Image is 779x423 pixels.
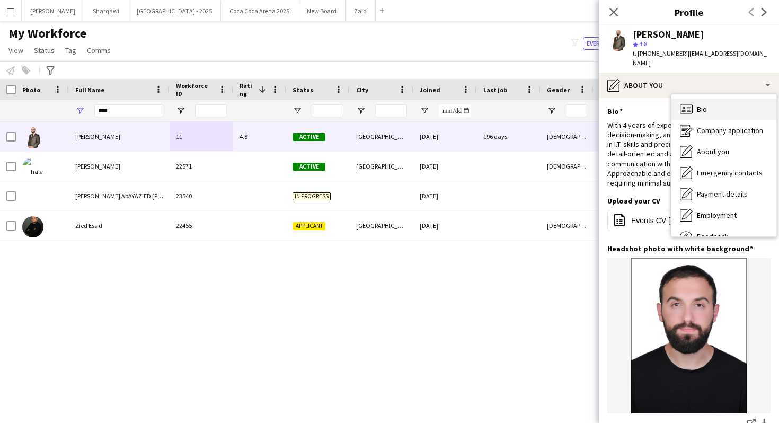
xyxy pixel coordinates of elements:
a: View [4,43,28,57]
button: Open Filter Menu [356,106,366,116]
span: 4.8 [639,40,647,48]
a: Comms [83,43,115,57]
a: Status [30,43,59,57]
input: Gender Filter Input [566,104,587,117]
div: [GEOGRAPHIC_DATA] [350,122,413,151]
button: Open Filter Menu [176,106,185,116]
span: Last job [483,86,507,94]
input: Joined Filter Input [439,104,471,117]
span: Payment details [697,189,748,199]
span: Emergency contacts [697,168,763,178]
span: [PERSON_NAME] [75,162,120,170]
app-action-btn: Advanced filters [44,64,57,77]
button: Open Filter Menu [420,106,429,116]
div: [GEOGRAPHIC_DATA] [350,152,413,181]
div: [DEMOGRAPHIC_DATA] [541,122,594,151]
button: Events CV [DATE]-[DATE].pdf [607,210,771,231]
a: Tag [61,43,81,57]
button: Everyone12,689 [583,37,639,50]
div: Guest Services Team [594,181,661,210]
span: Bio [697,104,707,114]
div: 23540 [170,181,233,210]
span: Zied Essid [75,222,102,230]
span: Tag [65,46,76,55]
button: Open Filter Menu [75,106,85,116]
img: hala mezied [22,157,43,178]
h3: Upload your CV [607,196,660,206]
div: 22571 [170,152,233,181]
div: Emergency contacts [671,162,776,183]
div: About you [671,141,776,162]
button: New Board [298,1,346,21]
button: Open Filter Menu [293,106,302,116]
h3: Profile [599,5,779,19]
div: 196 days [477,122,541,151]
div: 22455 [170,211,233,240]
button: Open Filter Menu [547,106,556,116]
span: t. [PHONE_NUMBER] [633,49,688,57]
span: Photo [22,86,40,94]
div: [DATE] [413,122,477,151]
input: City Filter Input [375,104,407,117]
span: Full Name [75,86,104,94]
div: Company application [671,120,776,141]
div: [DATE] [413,211,477,240]
div: [GEOGRAPHIC_DATA] [350,211,413,240]
span: [PERSON_NAME] AbAYAZIED [PERSON_NAME] [75,192,197,200]
span: Joined [420,86,440,94]
span: View [8,46,23,55]
h3: Headshot photo with white background [607,244,753,253]
span: Events CV [DATE]-[DATE].pdf [631,216,730,225]
span: Comms [87,46,111,55]
input: Full Name Filter Input [94,104,163,117]
span: Employment [697,210,737,220]
button: [PERSON_NAME] [22,1,84,21]
div: About you [599,73,779,98]
div: 4.8 [233,122,286,151]
button: Coca Coca Arena 2025 [221,1,298,21]
span: Workforce ID [176,82,214,98]
div: [PERSON_NAME] [633,30,704,39]
span: Applicant [293,222,325,230]
button: Sharqawi [84,1,128,21]
button: Zaid [346,1,376,21]
span: Status [293,86,313,94]
span: | [EMAIL_ADDRESS][DOMAIN_NAME] [633,49,767,67]
div: Payment details [671,183,776,205]
div: Bio [671,99,776,120]
div: [DEMOGRAPHIC_DATA] [541,211,594,240]
span: About you [697,147,729,156]
div: Guest Services Team [594,211,661,240]
div: [DATE] [413,152,477,181]
span: My Workforce [8,25,86,41]
div: [DEMOGRAPHIC_DATA] [541,152,594,181]
h3: Bio [607,107,623,116]
button: [GEOGRAPHIC_DATA] - 2025 [128,1,221,21]
span: Rating [240,82,254,98]
span: Status [34,46,55,55]
div: Feedback [671,226,776,247]
span: In progress [293,192,331,200]
span: Active [293,163,325,171]
img: Zied Essid [22,216,43,237]
span: Active [293,133,325,141]
div: 11 [170,122,233,151]
span: City [356,86,368,94]
span: Company application [697,126,763,135]
span: Feedback [697,232,729,241]
span: [PERSON_NAME] [75,133,120,140]
span: Gender [547,86,570,94]
div: Employment [671,205,776,226]
div: With 4 years of experience, I excel in prioritization, decision-making, and time management. Prof... [607,120,771,188]
img: Zaidrahmoun@hotmail.com_PP.jpg [607,258,771,413]
input: Workforce ID Filter Input [195,104,227,117]
div: Guest Services Team [594,152,661,181]
img: Zied Rahmoun [22,127,43,148]
div: Guest Services Team [594,122,661,151]
div: [DATE] [413,181,477,210]
input: Status Filter Input [312,104,343,117]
